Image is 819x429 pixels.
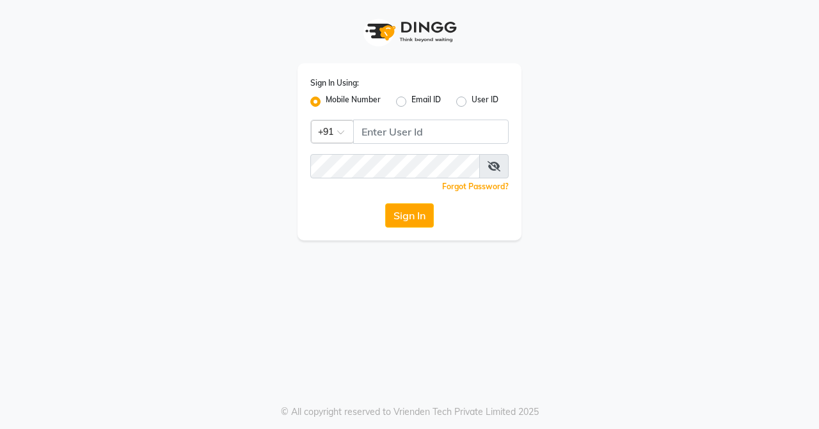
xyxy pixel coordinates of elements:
[385,203,434,228] button: Sign In
[358,13,461,51] img: logo1.svg
[411,94,441,109] label: Email ID
[310,77,359,89] label: Sign In Using:
[442,182,509,191] a: Forgot Password?
[353,120,509,144] input: Username
[310,154,480,178] input: Username
[472,94,498,109] label: User ID
[326,94,381,109] label: Mobile Number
